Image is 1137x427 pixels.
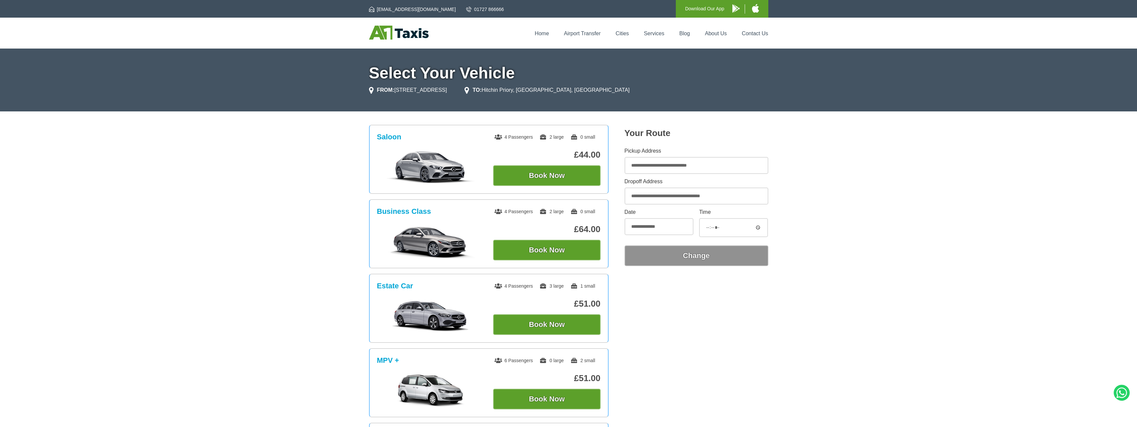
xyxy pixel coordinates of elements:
p: £51.00 [493,299,601,309]
span: 2 large [539,134,564,140]
span: 1 small [570,283,595,289]
a: 01727 866666 [466,6,504,13]
button: Book Now [493,389,601,409]
label: Dropoff Address [625,179,768,184]
li: Hitchin Priory, [GEOGRAPHIC_DATA], [GEOGRAPHIC_DATA] [465,86,630,94]
label: Pickup Address [625,148,768,154]
a: Airport Transfer [564,31,601,36]
span: 3 large [539,283,564,289]
h3: Business Class [377,207,431,216]
img: A1 Taxis St Albans LTD [369,26,429,40]
button: Change [625,245,768,266]
a: Services [644,31,664,36]
p: £44.00 [493,150,601,160]
a: Blog [679,31,690,36]
span: 4 Passengers [494,134,533,140]
strong: FROM: [377,87,394,93]
p: £64.00 [493,224,601,234]
li: [STREET_ADDRESS] [369,86,447,94]
span: 0 large [539,358,564,363]
strong: TO: [473,87,481,93]
h2: Your Route [625,128,768,138]
label: Time [699,210,768,215]
p: £51.00 [493,373,601,383]
span: 2 small [570,358,595,363]
span: 2 large [539,209,564,214]
h3: Saloon [377,133,401,141]
img: MPV + [380,374,480,407]
img: Estate Car [380,300,480,333]
label: Date [625,210,693,215]
a: Contact Us [742,31,768,36]
h3: MPV + [377,356,399,365]
p: Download Our App [685,5,724,13]
a: Home [535,31,549,36]
a: [EMAIL_ADDRESS][DOMAIN_NAME] [369,6,456,13]
h3: Estate Car [377,282,413,290]
span: 4 Passengers [494,209,533,214]
button: Book Now [493,314,601,335]
span: 6 Passengers [494,358,533,363]
span: 0 small [570,134,595,140]
img: A1 Taxis Android App [732,4,740,13]
a: About Us [705,31,727,36]
h1: Select Your Vehicle [369,65,768,81]
img: Saloon [380,151,480,184]
img: A1 Taxis iPhone App [752,4,759,13]
button: Book Now [493,240,601,260]
img: Business Class [380,225,480,258]
span: 4 Passengers [494,283,533,289]
span: 0 small [570,209,595,214]
a: Cities [616,31,629,36]
button: Book Now [493,165,601,186]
